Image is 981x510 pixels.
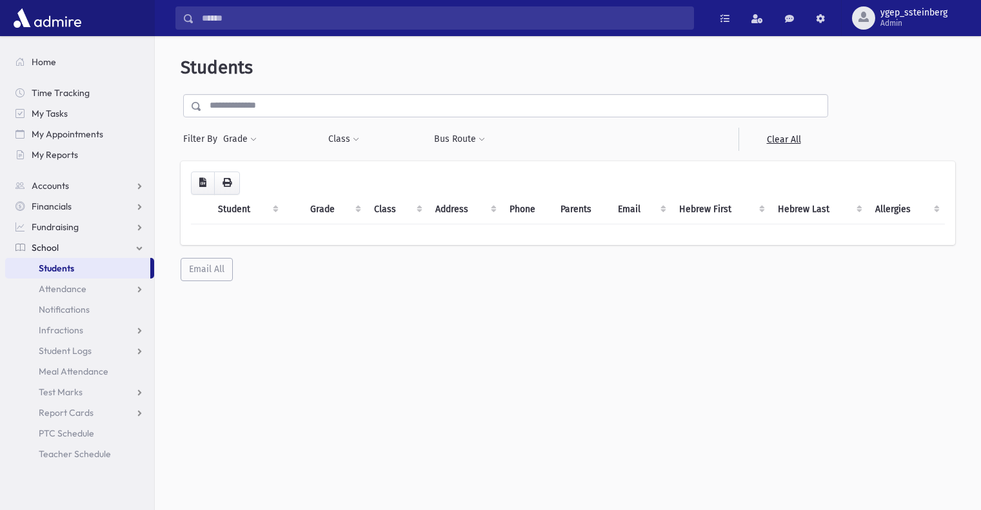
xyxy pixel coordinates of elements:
[5,299,154,320] a: Notifications
[194,6,693,30] input: Search
[880,8,947,18] span: ygep_ssteinberg
[214,172,240,195] button: Print
[5,124,154,144] a: My Appointments
[5,237,154,258] a: School
[610,195,671,224] th: Email
[880,18,947,28] span: Admin
[210,195,284,224] th: Student
[5,423,154,444] a: PTC Schedule
[671,195,769,224] th: Hebrew First
[5,402,154,423] a: Report Cards
[5,196,154,217] a: Financials
[39,345,92,357] span: Student Logs
[39,427,94,439] span: PTC Schedule
[32,180,69,191] span: Accounts
[32,149,78,161] span: My Reports
[32,87,90,99] span: Time Tracking
[5,175,154,196] a: Accounts
[5,361,154,382] a: Meal Attendance
[302,195,366,224] th: Grade
[10,5,84,31] img: AdmirePro
[39,283,86,295] span: Attendance
[39,386,83,398] span: Test Marks
[5,258,150,279] a: Students
[328,128,360,151] button: Class
[32,221,79,233] span: Fundraising
[5,340,154,361] a: Student Logs
[181,57,253,78] span: Students
[39,304,90,315] span: Notifications
[428,195,502,224] th: Address
[183,132,223,146] span: Filter By
[502,195,553,224] th: Phone
[223,128,257,151] button: Grade
[32,108,68,119] span: My Tasks
[738,128,828,151] a: Clear All
[39,407,94,418] span: Report Cards
[5,320,154,340] a: Infractions
[5,83,154,103] a: Time Tracking
[433,128,486,151] button: Bus Route
[32,201,72,212] span: Financials
[366,195,427,224] th: Class
[5,382,154,402] a: Test Marks
[867,195,945,224] th: Allergies
[191,172,215,195] button: CSV
[5,217,154,237] a: Fundraising
[181,258,233,281] button: Email All
[5,103,154,124] a: My Tasks
[39,448,111,460] span: Teacher Schedule
[39,366,108,377] span: Meal Attendance
[5,144,154,165] a: My Reports
[5,52,154,72] a: Home
[39,324,83,336] span: Infractions
[32,128,103,140] span: My Appointments
[5,279,154,299] a: Attendance
[5,444,154,464] a: Teacher Schedule
[39,262,74,274] span: Students
[553,195,610,224] th: Parents
[32,56,56,68] span: Home
[32,242,59,253] span: School
[770,195,867,224] th: Hebrew Last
